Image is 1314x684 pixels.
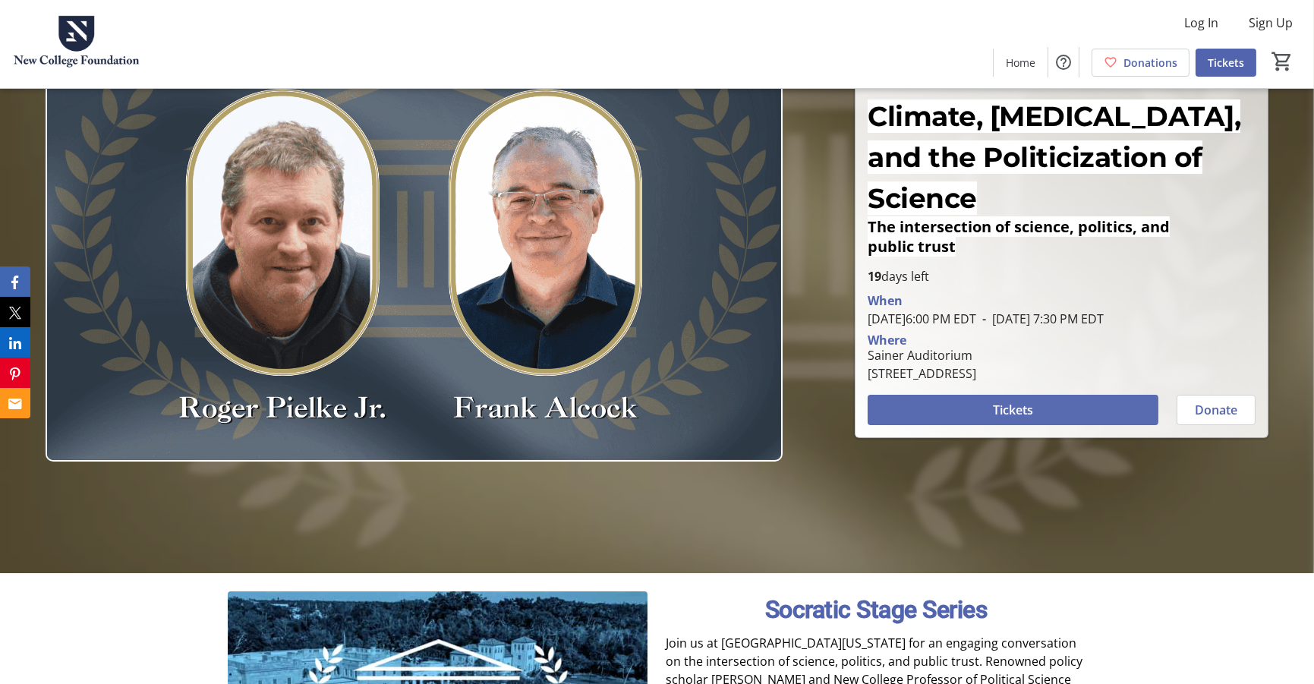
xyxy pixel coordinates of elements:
[765,595,988,624] span: Socratic Stage Series
[868,364,976,383] div: [STREET_ADDRESS]
[994,49,1048,77] a: Home
[1177,395,1256,425] button: Donate
[868,395,1158,425] button: Tickets
[868,346,976,364] div: Sainer Auditorium
[1092,49,1190,77] a: Donations
[993,401,1033,419] span: Tickets
[1195,401,1237,419] span: Donate
[868,216,1170,237] span: The intersection of science, politics, and
[1249,14,1293,32] span: Sign Up
[1196,49,1256,77] a: Tickets
[868,267,1256,285] p: days left
[1208,55,1244,71] span: Tickets
[868,268,881,285] span: 19
[976,310,1104,327] span: [DATE] 7:30 PM EDT
[1123,55,1177,71] span: Donations
[868,236,956,257] span: public trust
[868,292,903,310] div: When
[9,6,144,82] img: New College Foundation's Logo
[1048,47,1079,77] button: Help
[1237,11,1305,35] button: Sign Up
[46,47,783,462] img: Campaign CTA Media Photo
[868,99,1240,215] span: Climate, [MEDICAL_DATA], and the Politicization of Science
[1006,55,1035,71] span: Home
[1184,14,1218,32] span: Log In
[1172,11,1230,35] button: Log In
[976,310,992,327] span: -
[868,334,906,346] div: Where
[1268,48,1296,75] button: Cart
[868,310,976,327] span: [DATE] 6:00 PM EDT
